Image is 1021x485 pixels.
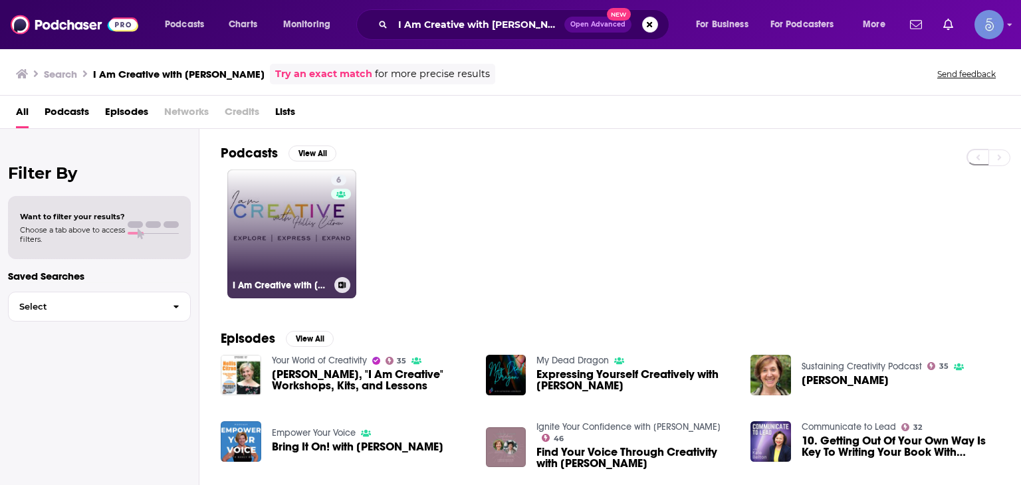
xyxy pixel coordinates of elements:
a: 46 [542,434,564,442]
span: Choose a tab above to access filters. [20,225,125,244]
input: Search podcasts, credits, & more... [393,14,564,35]
h2: Filter By [8,163,191,183]
span: Bring It On! with [PERSON_NAME] [272,441,443,452]
span: [PERSON_NAME], "I Am Creative" Workshops, Kits, and Lessons [272,369,470,391]
a: 10. Getting Out Of Your Own Way Is Key To Writing Your Book With Hollis Citron [802,435,1000,458]
span: Select [9,302,162,311]
h2: Podcasts [221,145,278,161]
button: open menu [156,14,221,35]
span: 10. Getting Out Of Your Own Way Is Key To Writing Your Book With [PERSON_NAME] [802,435,1000,458]
button: Show profile menu [974,10,1004,39]
h3: I Am Creative with [PERSON_NAME] [93,68,265,80]
button: View All [286,331,334,347]
a: Find Your Voice Through Creativity with Hollis Citron [536,446,735,469]
span: 32 [913,425,922,431]
a: 6 [331,175,346,185]
span: Logged in as Spiral5-G1 [974,10,1004,39]
a: Show notifications dropdown [938,13,959,36]
h2: Episodes [221,330,275,347]
a: Hollis Citron, "I Am Creative" Workshops, Kits, and Lessons [272,369,470,391]
span: 35 [939,363,949,369]
a: Your World of Creativity [272,355,367,366]
img: Find Your Voice Through Creativity with Hollis Citron [486,427,526,468]
span: Charts [229,15,257,34]
button: View All [288,145,336,161]
button: Select [8,292,191,322]
span: 6 [336,174,341,187]
a: Empower Your Voice [272,427,356,438]
a: Sustaining Creativity Podcast [802,361,922,372]
span: Monitoring [283,15,330,34]
span: for more precise results [375,66,490,82]
a: Episodes [105,101,148,128]
a: Lists [275,101,295,128]
a: Ignite Your Confidence with Karen Laos [536,421,721,433]
span: Credits [225,101,259,128]
a: Podcasts [45,101,89,128]
span: Find Your Voice Through Creativity with [PERSON_NAME] [536,446,735,469]
a: Expressing Yourself Creatively with Hollis Citron [536,369,735,391]
div: Search podcasts, credits, & more... [369,9,682,40]
span: [PERSON_NAME] [802,375,889,386]
span: For Podcasters [770,15,834,34]
span: Podcasts [165,15,204,34]
h3: I Am Creative with [PERSON_NAME] [233,280,329,291]
img: Hollis Citron [750,355,791,395]
button: Send feedback [933,68,1000,80]
span: 46 [554,436,564,442]
span: More [863,15,885,34]
a: PodcastsView All [221,145,336,161]
a: 35 [386,357,407,365]
a: 35 [927,362,949,370]
a: EpisodesView All [221,330,334,347]
img: User Profile [974,10,1004,39]
button: Open AdvancedNew [564,17,631,33]
a: All [16,101,29,128]
p: Saved Searches [8,270,191,282]
span: For Business [696,15,748,34]
button: open menu [687,14,765,35]
a: Hollis Citron [802,375,889,386]
button: open menu [853,14,902,35]
a: 6I Am Creative with [PERSON_NAME] [227,169,356,298]
button: open menu [762,14,853,35]
a: Communicate to Lead [802,421,896,433]
span: Networks [164,101,209,128]
span: 35 [397,358,406,364]
a: 32 [901,423,922,431]
span: Expressing Yourself Creatively with [PERSON_NAME] [536,369,735,391]
img: Bring It On! with Hollis Citron [221,421,261,462]
h3: Search [44,68,77,80]
span: New [607,8,631,21]
img: Expressing Yourself Creatively with Hollis Citron [486,355,526,395]
img: 10. Getting Out Of Your Own Way Is Key To Writing Your Book With Hollis Citron [750,421,791,462]
img: Hollis Citron, "I Am Creative" Workshops, Kits, and Lessons [221,355,261,395]
a: Show notifications dropdown [905,13,927,36]
a: Try an exact match [275,66,372,82]
span: Want to filter your results? [20,212,125,221]
button: open menu [274,14,348,35]
a: Charts [220,14,265,35]
a: My Dead Dragon [536,355,609,366]
a: Bring It On! with Hollis Citron [272,441,443,452]
span: Open Advanced [570,21,625,28]
img: Podchaser - Follow, Share and Rate Podcasts [11,12,138,37]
